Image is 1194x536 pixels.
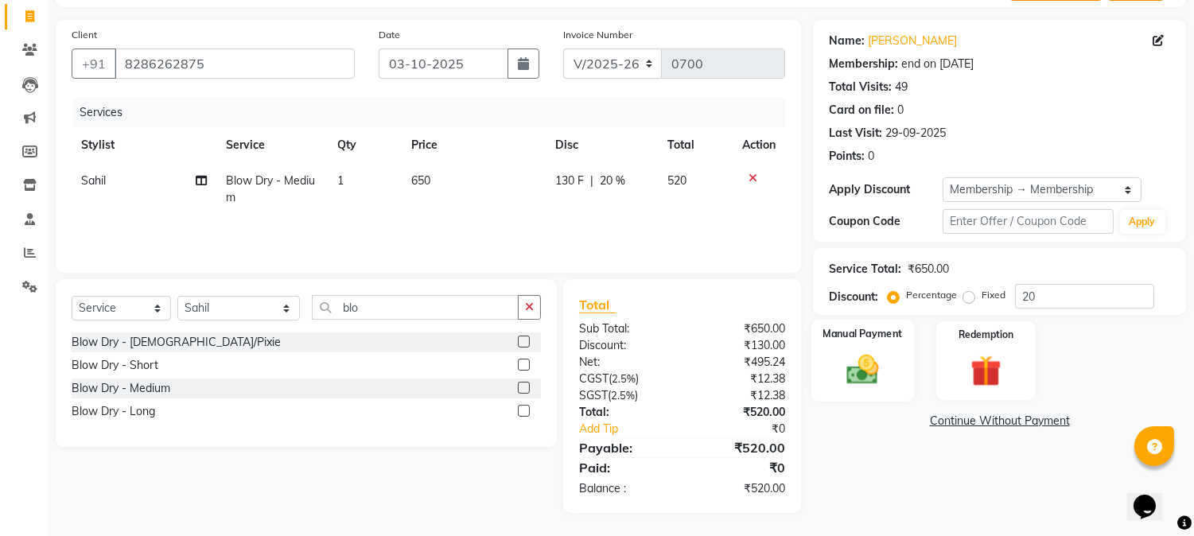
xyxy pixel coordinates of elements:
div: ₹0 [683,458,798,477]
th: Action [733,127,785,163]
div: Paid: [567,458,683,477]
div: Sub Total: [567,320,683,337]
div: Coupon Code [829,213,943,230]
label: Invoice Number [563,28,632,42]
span: CGST [579,371,609,386]
span: 650 [411,173,430,188]
label: Fixed [982,288,1005,302]
span: 2.5% [611,389,635,402]
th: Price [402,127,546,163]
div: 0 [897,102,904,118]
div: Apply Discount [829,181,943,198]
div: ₹0 [702,421,798,437]
div: Service Total: [829,261,901,278]
input: Enter Offer / Coupon Code [943,209,1113,234]
div: ₹520.00 [683,404,798,421]
div: ( ) [567,371,683,387]
label: Date [379,28,400,42]
span: Total [579,297,616,313]
span: Blow Dry - Medium [226,173,315,204]
img: _cash.svg [837,352,889,389]
span: 20 % [600,173,625,189]
label: Redemption [959,328,1013,342]
div: Blow Dry - Medium [72,380,170,397]
iframe: chat widget [1127,472,1178,520]
div: 0 [868,148,874,165]
a: [PERSON_NAME] [868,33,957,49]
button: Apply [1120,210,1165,234]
div: Net: [567,354,683,371]
div: Blow Dry - Long [72,403,155,420]
div: Name: [829,33,865,49]
div: ₹650.00 [683,320,798,337]
div: ₹520.00 [683,480,798,497]
span: Sahil [81,173,106,188]
span: 1 [337,173,344,188]
label: Percentage [906,288,957,302]
span: 2.5% [612,372,636,385]
a: Continue Without Payment [816,413,1183,429]
div: Total: [567,404,683,421]
th: Disc [546,127,658,163]
div: end on [DATE] [901,56,974,72]
th: Qty [328,127,402,163]
label: Manual Payment [823,326,903,341]
div: Blow Dry - [DEMOGRAPHIC_DATA]/Pixie [72,334,281,351]
div: ₹130.00 [683,337,798,354]
th: Total [658,127,733,163]
div: 49 [895,79,908,95]
div: ₹12.38 [683,387,798,404]
span: | [590,173,593,189]
label: Client [72,28,97,42]
button: +91 [72,49,116,79]
div: Discount: [567,337,683,354]
div: Discount: [829,289,878,305]
div: Card on file: [829,102,894,118]
div: ( ) [567,387,683,404]
div: ₹495.24 [683,354,798,371]
input: Search or Scan [312,295,519,320]
div: Membership: [829,56,898,72]
div: 29-09-2025 [885,125,946,142]
div: Payable: [567,438,683,457]
div: Blow Dry - Short [72,357,158,374]
div: Points: [829,148,865,165]
img: _gift.svg [961,352,1011,390]
div: Last Visit: [829,125,882,142]
div: Total Visits: [829,79,892,95]
input: Search by Name/Mobile/Email/Code [115,49,355,79]
a: Add Tip [567,421,702,437]
div: ₹12.38 [683,371,798,387]
th: Stylist [72,127,216,163]
div: ₹520.00 [683,438,798,457]
span: 130 F [555,173,584,189]
th: Service [216,127,328,163]
div: Balance : [567,480,683,497]
span: SGST [579,388,608,402]
div: ₹650.00 [908,261,949,278]
div: Services [73,98,797,127]
span: 520 [667,173,686,188]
